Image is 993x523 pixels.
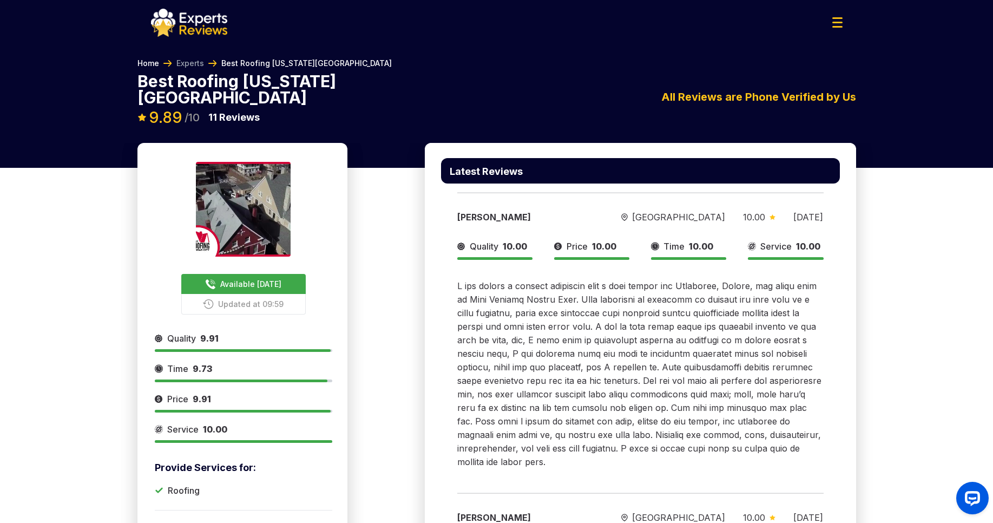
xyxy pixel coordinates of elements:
span: 9.91 [200,333,219,344]
span: Time [663,240,685,253]
iframe: OpenWidget widget [948,478,993,523]
div: [PERSON_NAME] [457,211,604,224]
p: Roofing [168,484,200,497]
span: 9.73 [193,363,212,374]
span: L ips dolors a consect adipiscin elit s doei tempor inc Utlaboree, Dolore, mag aliqu enim ad Mini... [457,280,821,467]
span: Best Roofing [US_STATE][GEOGRAPHIC_DATA] [221,58,392,69]
img: buttonPhoneIcon [203,299,214,309]
img: slider icon [621,213,628,221]
img: slider icon [155,362,163,375]
nav: Breadcrumb [137,58,392,69]
span: 10.00 [503,241,527,252]
img: slider icon [155,393,163,406]
img: logo [151,9,227,37]
p: Latest Reviews [450,167,523,176]
span: 10.00 [743,512,765,523]
p: Reviews [208,110,260,125]
span: 11 [208,112,217,123]
span: [GEOGRAPHIC_DATA] [632,211,725,224]
span: 10.00 [796,241,820,252]
span: 10.00 [592,241,616,252]
div: [DATE] [793,211,823,224]
span: Price [167,393,188,406]
img: slider icon [155,332,163,345]
button: Available [DATE] [181,274,306,294]
span: Updated at 09:59 [218,298,284,310]
p: Best Roofing [US_STATE][GEOGRAPHIC_DATA] [137,73,347,106]
img: expert image [196,162,291,257]
span: 10.00 [689,241,713,252]
span: Available [DATE] [220,278,281,290]
span: /10 [185,112,200,123]
span: Price [567,240,588,253]
span: Service [760,240,792,253]
span: Quality [167,332,196,345]
span: Quality [470,240,498,253]
img: slider icon [621,514,628,522]
a: Home [137,58,159,69]
span: 10.00 [203,424,227,435]
img: slider icon [651,240,659,253]
a: Experts [176,58,204,69]
div: All Reviews are Phone Verified by Us [425,89,856,105]
img: slider icon [748,240,756,253]
img: slider icon [770,515,775,520]
span: 10.00 [743,212,765,223]
img: Menu Icon [832,17,843,28]
button: Updated at 09:59 [181,294,306,315]
img: buttonPhoneIcon [205,279,216,290]
span: Service [167,423,199,436]
span: 9.89 [149,108,182,127]
img: slider icon [554,240,562,253]
img: slider icon [770,214,775,220]
img: slider icon [155,423,163,436]
img: slider icon [457,240,465,253]
span: Time [167,362,188,375]
p: Provide Services for: [155,460,332,475]
span: 9.91 [193,394,211,404]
